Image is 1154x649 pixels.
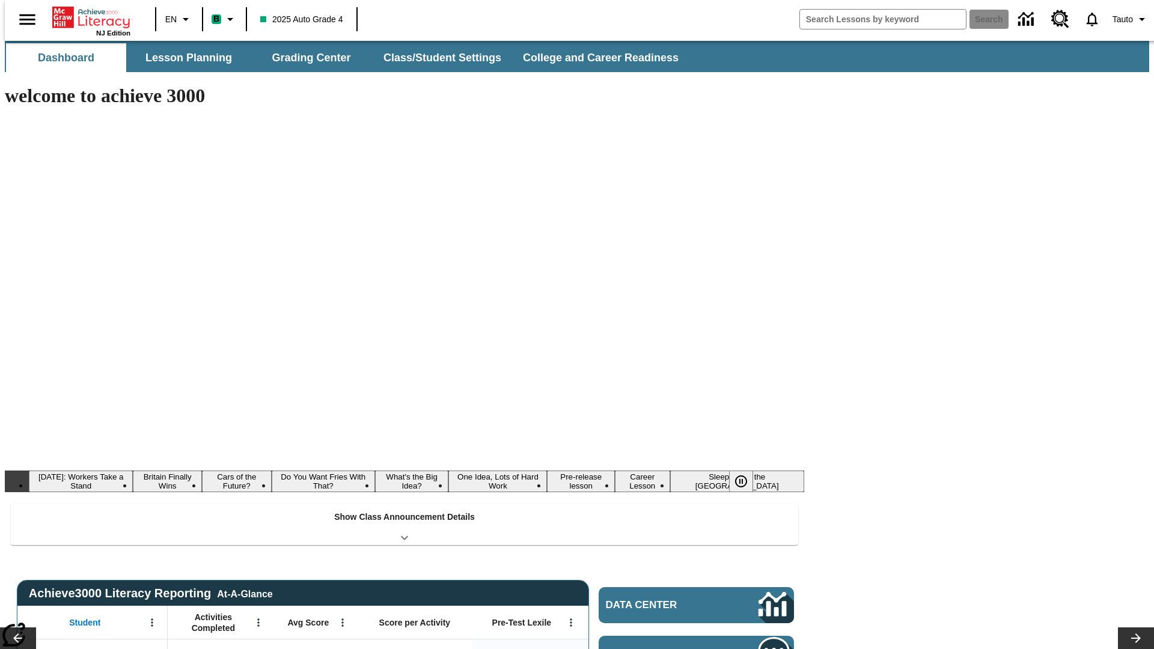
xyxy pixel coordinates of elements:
p: Show Class Announcement Details [334,511,475,523]
input: search field [800,10,966,29]
div: Home [52,4,130,37]
button: Open Menu [562,614,580,632]
button: College and Career Readiness [513,43,688,72]
button: Grading Center [251,43,371,72]
a: Resource Center, Will open in new tab [1044,3,1076,35]
span: Achieve3000 Literacy Reporting [29,587,273,600]
button: Slide 5 What's the Big Idea? [375,471,449,492]
a: Notifications [1076,4,1108,35]
button: Slide 9 Sleepless in the Animal Kingdom [670,471,804,492]
button: Open Menu [249,614,267,632]
button: Boost Class color is mint green. Change class color [207,8,242,30]
button: Dashboard [6,43,126,72]
span: Student [69,617,100,628]
a: Data Center [1011,3,1044,36]
div: Pause [729,471,765,492]
button: Lesson Planning [129,43,249,72]
span: Pre-Test Lexile [492,617,552,628]
div: SubNavbar [5,43,689,72]
span: Data Center [606,599,718,611]
button: Slide 7 Pre-release lesson [547,471,615,492]
span: Tauto [1113,13,1133,26]
button: Language: EN, Select a language [160,8,198,30]
button: Slide 6 One Idea, Lots of Hard Work [448,471,547,492]
button: Class/Student Settings [374,43,511,72]
button: Profile/Settings [1108,8,1154,30]
a: Home [52,5,130,29]
button: Open Menu [143,614,161,632]
button: Open side menu [10,2,45,37]
div: SubNavbar [5,41,1149,72]
button: Lesson carousel, Next [1118,627,1154,649]
h1: welcome to achieve 3000 [5,85,804,107]
span: 2025 Auto Grade 4 [260,13,343,26]
span: NJ Edition [96,29,130,37]
span: EN [165,13,177,26]
span: Score per Activity [379,617,451,628]
a: Data Center [599,587,794,623]
div: At-A-Glance [217,587,272,600]
button: Slide 8 Career Lesson [615,471,670,492]
button: Slide 3 Cars of the Future? [202,471,272,492]
span: Avg Score [287,617,329,628]
button: Open Menu [334,614,352,632]
div: Show Class Announcement Details [11,504,798,545]
span: B [213,11,219,26]
span: Activities Completed [174,612,253,633]
button: Pause [729,471,753,492]
button: Slide 1 Labor Day: Workers Take a Stand [29,471,133,492]
button: Slide 4 Do You Want Fries With That? [272,471,375,492]
button: Slide 2 Britain Finally Wins [133,471,201,492]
